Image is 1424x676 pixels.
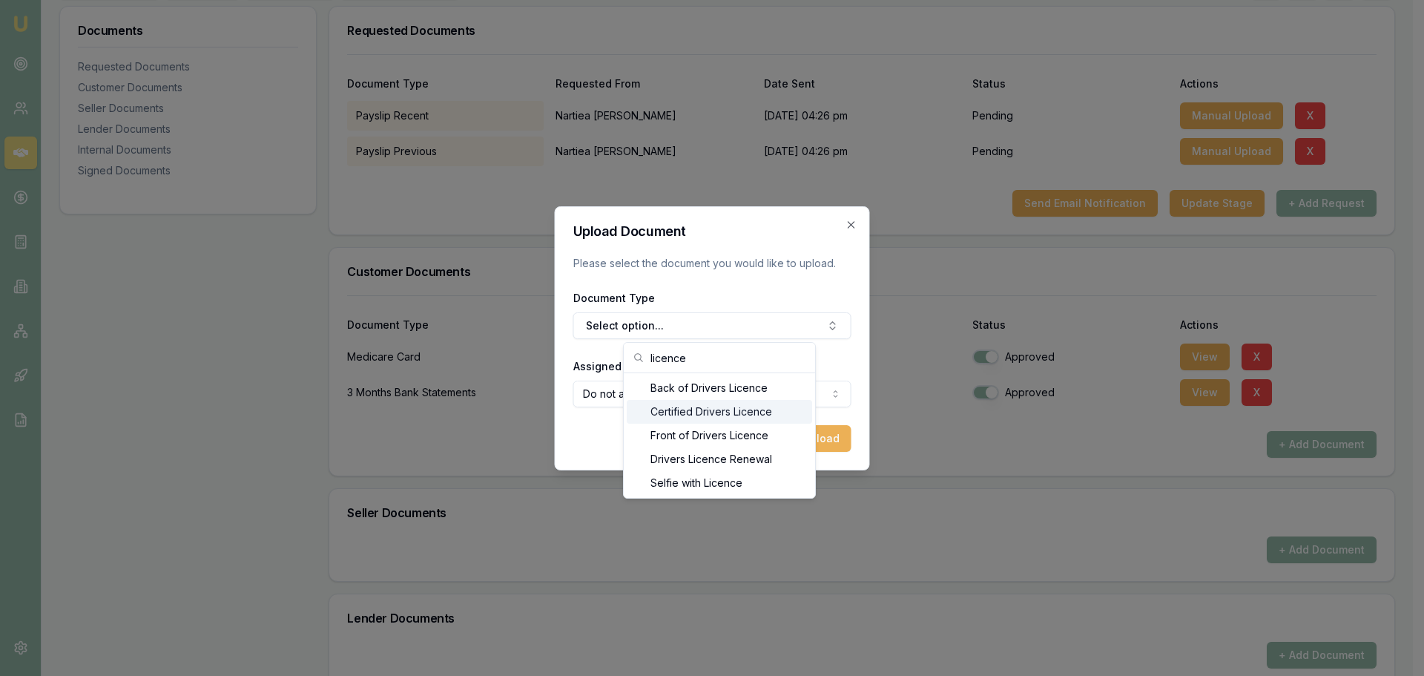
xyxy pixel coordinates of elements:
[627,424,812,447] div: Front of Drivers Licence
[627,447,812,471] div: Drivers Licence Renewal
[650,343,806,373] input: Search...
[573,225,851,238] h2: Upload Document
[573,312,851,339] button: Select option...
[573,360,655,373] label: Assigned Client
[627,471,812,495] div: Selfie with Licence
[624,373,815,498] div: Search...
[573,292,655,304] label: Document Type
[573,256,851,271] p: Please select the document you would like to upload.
[627,400,812,424] div: Certified Drivers Licence
[627,376,812,400] div: Back of Drivers Licence
[791,425,851,452] button: Upload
